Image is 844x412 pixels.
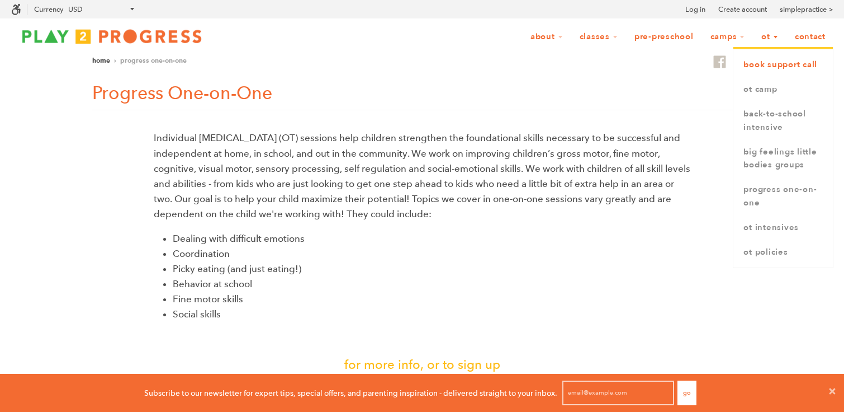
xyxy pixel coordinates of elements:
li: Dealing with difficult emotions [173,231,690,246]
p: Individual [MEDICAL_DATA] (OT) sessions help children strengthen the foundational skills necessar... [154,130,690,222]
a: Progress One-on-One [733,177,833,216]
a: Back-to-School Intensive [733,102,833,140]
a: book support call [733,53,833,77]
label: Currency [34,5,63,13]
a: OT Policies [733,240,833,265]
span: Progress One-on-One [120,56,187,64]
a: Pre-Preschool [627,26,701,48]
li: Coordination [173,246,690,261]
li: Picky eating (and just eating!) [173,261,690,277]
p: Subscribe to our newsletter for expert tips, special offers, and parenting inspiration - delivere... [144,387,557,399]
input: email@example.com [562,381,674,405]
a: About [523,26,570,48]
a: OT [754,26,785,48]
a: Create account [718,4,767,15]
span: for more info, or to sign up [344,357,500,372]
a: OT Camp [733,77,833,102]
a: Camps [703,26,752,48]
span: › [114,56,116,64]
nav: breadcrumbs [92,55,187,66]
a: Contact [788,26,833,48]
a: Big Feelings Little Bodies Groups [733,140,833,178]
h1: Progress One-on-One [92,81,752,111]
a: Home [92,56,110,64]
li: Fine motor skills [173,292,690,307]
img: Play2Progress logo [11,25,212,48]
a: simplepractice > [780,4,833,15]
a: Log in [685,4,705,15]
a: OT Intensives [733,216,833,240]
a: Classes [572,26,625,48]
li: Behavior at school [173,277,690,292]
button: Go [677,381,696,405]
li: Social skills [173,307,690,322]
